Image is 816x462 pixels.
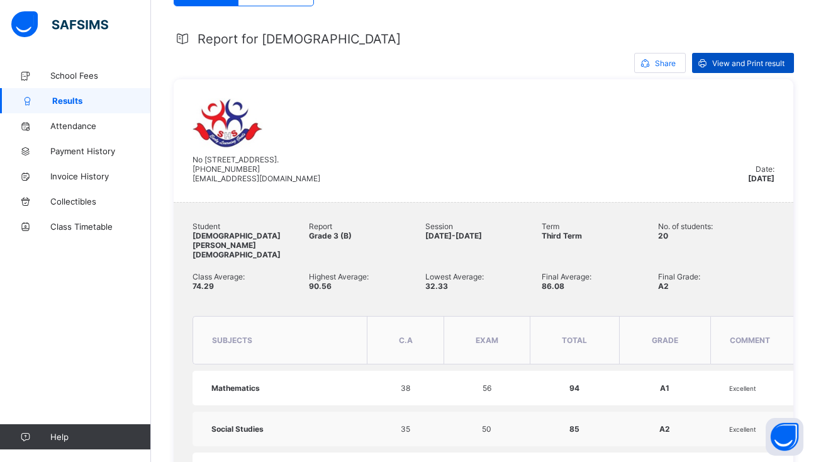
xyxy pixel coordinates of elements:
span: Class Timetable [50,222,151,232]
span: Final Grade: [658,272,774,281]
span: A1 [660,383,669,393]
span: [DEMOGRAPHIC_DATA][PERSON_NAME][DEMOGRAPHIC_DATA] [193,231,281,259]
span: Payment History [50,146,151,156]
span: Grade 3 (B) [309,231,352,240]
span: Results [52,96,151,106]
button: Open asap [766,418,803,456]
span: total [562,335,587,345]
span: Report [309,222,425,231]
span: Session [425,222,542,231]
span: 90.56 [309,281,332,291]
span: 86.08 [542,281,564,291]
span: Invoice History [50,171,151,181]
img: sweethaven.png [193,98,263,149]
span: View and Print result [712,59,785,68]
span: 20 [658,231,668,240]
span: 50 [482,424,491,434]
span: Final Average: [542,272,658,281]
span: Date: [756,164,774,174]
span: 56 [483,383,491,393]
span: Mathematics [211,383,260,393]
span: Lowest Average: [425,272,542,281]
span: 35 [401,424,410,434]
span: Excellent [729,425,756,433]
span: Exam [476,335,498,345]
span: 85 [569,424,579,434]
span: [DATE]-[DATE] [425,231,482,240]
span: Attendance [50,121,151,131]
span: subjects [212,335,252,345]
span: Help [50,432,150,442]
span: Highest Average: [309,272,425,281]
span: Social Studies [211,424,264,434]
span: 94 [569,383,579,393]
span: Excellent [729,385,756,392]
span: No [STREET_ADDRESS]. [PHONE_NUMBER] [EMAIL_ADDRESS][DOMAIN_NAME] [193,155,320,183]
span: Class Average: [193,272,309,281]
span: School Fees [50,70,151,81]
span: Student [193,222,309,231]
span: Share [655,59,676,68]
span: grade [652,335,678,345]
span: 74.29 [193,281,214,291]
span: Report for [DEMOGRAPHIC_DATA] [198,31,401,47]
span: [DATE] [748,174,774,183]
span: 32.33 [425,281,448,291]
span: A2 [659,424,670,434]
span: C.A [399,335,413,345]
span: A2 [658,281,669,291]
span: No. of students: [658,222,774,231]
span: comment [730,335,770,345]
span: Third Term [542,231,582,240]
img: safsims [11,11,108,38]
span: Collectibles [50,196,151,206]
span: Term [542,222,658,231]
span: 38 [401,383,410,393]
